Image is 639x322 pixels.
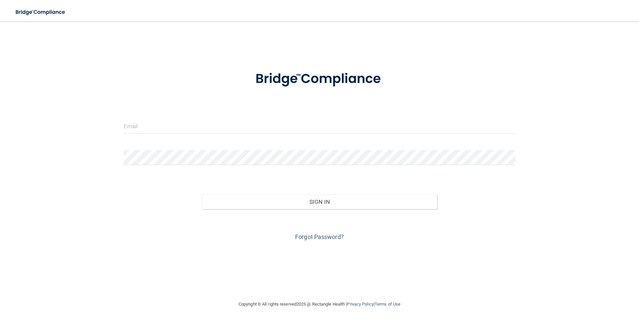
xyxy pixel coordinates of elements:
button: Sign In [202,194,437,209]
a: Privacy Policy [347,302,373,307]
img: bridge_compliance_login_screen.278c3ca4.svg [10,5,72,19]
a: Forgot Password? [295,233,344,240]
input: Email [124,118,516,134]
img: bridge_compliance_login_screen.278c3ca4.svg [242,62,397,96]
a: Terms of Use [375,302,400,307]
div: Copyright © All rights reserved 2025 @ Rectangle Health | | [198,294,441,315]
